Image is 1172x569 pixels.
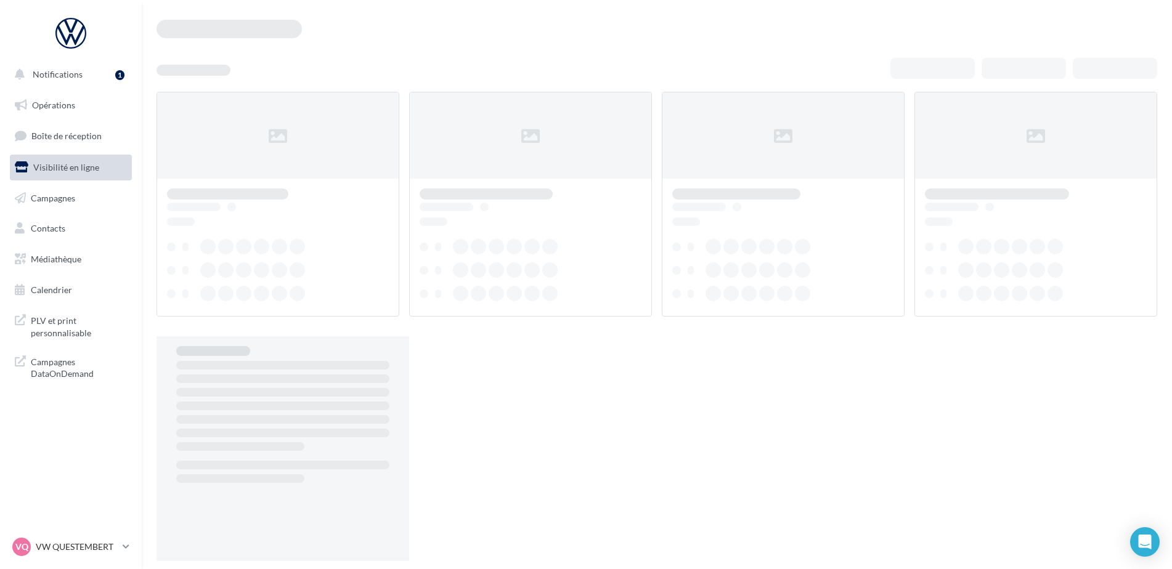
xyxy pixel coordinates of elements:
span: Contacts [31,223,65,233]
span: Visibilité en ligne [33,162,99,172]
a: PLV et print personnalisable [7,307,134,344]
p: VW QUESTEMBERT [36,541,118,553]
span: Boîte de réception [31,131,102,141]
span: Campagnes DataOnDemand [31,353,127,380]
a: Calendrier [7,277,134,303]
a: Campagnes [7,185,134,211]
div: Open Intercom Messenger [1130,527,1160,557]
span: PLV et print personnalisable [31,312,127,339]
span: Campagnes [31,192,75,203]
a: Campagnes DataOnDemand [7,349,134,385]
a: Visibilité en ligne [7,155,134,180]
a: Contacts [7,216,134,241]
span: Médiathèque [31,254,81,264]
a: Opérations [7,92,134,118]
a: Médiathèque [7,246,134,272]
a: VQ VW QUESTEMBERT [10,535,132,559]
span: Notifications [33,69,83,79]
div: 1 [115,70,124,80]
button: Notifications 1 [7,62,129,87]
a: Boîte de réception [7,123,134,149]
span: Calendrier [31,284,72,295]
span: Opérations [32,100,75,110]
span: VQ [15,541,28,553]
